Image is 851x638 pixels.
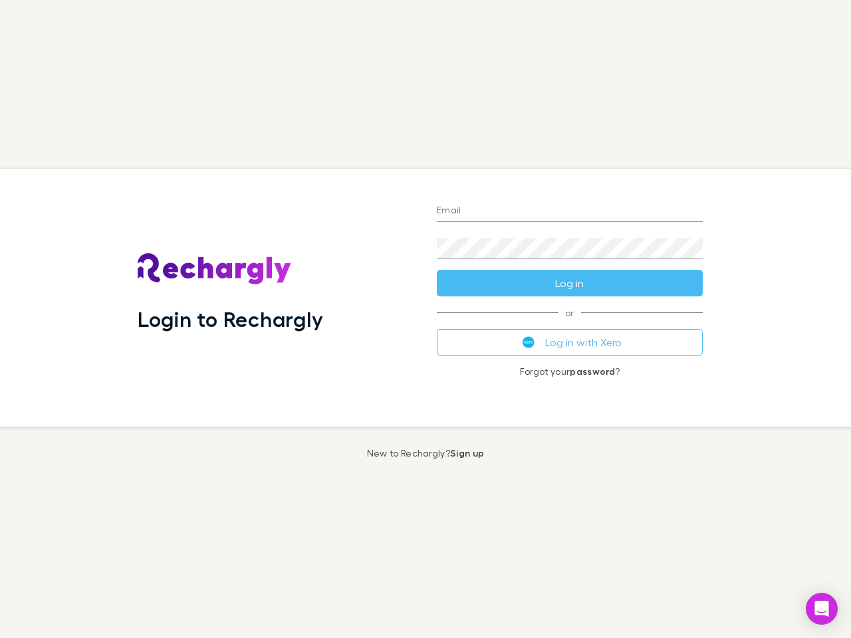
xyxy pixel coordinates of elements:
p: New to Rechargly? [367,448,485,459]
button: Log in with Xero [437,329,703,356]
a: Sign up [450,447,484,459]
div: Open Intercom Messenger [806,593,838,625]
img: Xero's logo [523,336,535,348]
button: Log in [437,270,703,296]
p: Forgot your ? [437,366,703,377]
a: password [570,366,615,377]
h1: Login to Rechargly [138,306,323,332]
img: Rechargly's Logo [138,253,292,285]
span: or [437,312,703,313]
